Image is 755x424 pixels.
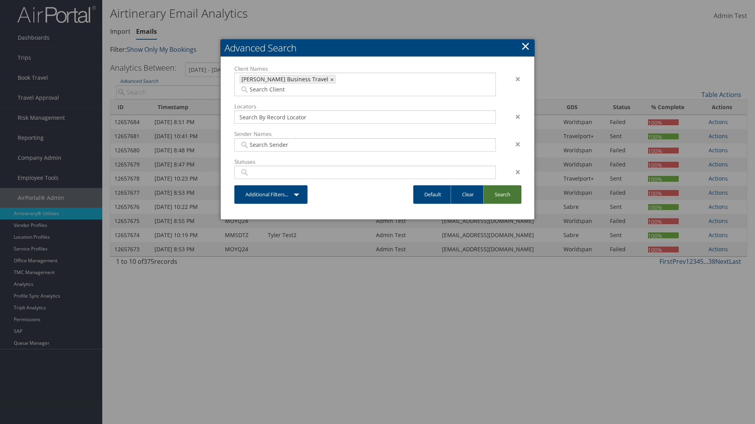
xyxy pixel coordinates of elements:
a: Default [413,185,452,204]
label: Statuses [234,158,496,166]
label: Sender Names [234,130,496,138]
span: [PERSON_NAME] Business Travel [240,75,328,83]
div: × [502,167,527,177]
input: Search Client [239,86,395,93]
label: Client Names [234,65,496,73]
a: × [330,75,335,83]
input: Search Sender [239,141,490,149]
label: Locators [234,102,496,110]
div: × [502,139,527,149]
a: Additional Filters... [234,185,308,204]
a: Search [483,185,521,204]
div: × [502,112,527,121]
div: × [502,74,527,84]
input: Search By Record Locator [239,113,490,121]
a: Clear [451,185,485,204]
a: Close [521,38,530,54]
h2: Advanced Search [221,39,534,57]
